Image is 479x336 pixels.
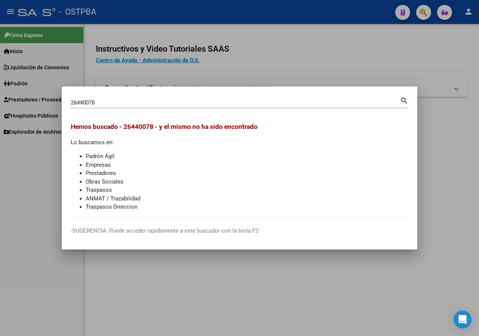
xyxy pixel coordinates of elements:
[400,96,409,105] mat-icon: search
[71,123,257,130] span: Hemos buscado - 26440078 - y el mismo no ha sido encontrado
[71,122,408,211] div: Lo buscamos en:
[454,311,472,329] div: Open Intercom Messenger
[86,169,408,178] li: Prestadores
[86,194,408,203] li: ANMAT / Trazabilidad
[86,203,408,211] li: Traspasos Direccion
[86,152,408,161] li: Padrón Ágil
[86,161,408,169] li: Empresas
[86,186,408,194] li: Traspasos
[71,227,408,235] p: -SUGERENCIA: Puede acceder rapidamente a este buscador con la tecla F2-
[86,178,408,186] li: Obras Sociales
